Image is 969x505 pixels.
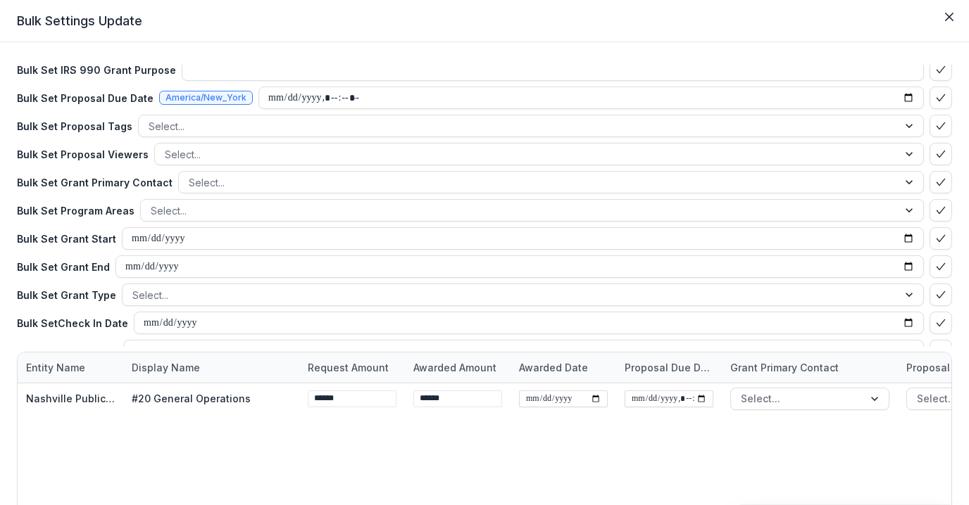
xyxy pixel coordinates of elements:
p: Bulk Set Grant Years [17,344,118,359]
button: bulk-confirm-option [930,340,952,362]
button: bulk-confirm-option [930,115,952,137]
p: Bulk Set Grant Primary Contact [17,175,173,190]
div: Proposal Due Date [616,352,722,383]
div: Awarded Amount [405,352,511,383]
div: Entity Name [18,352,123,383]
p: Bulk Set Proposal Due Date [17,91,154,106]
div: Grant Primary Contact [722,360,847,375]
div: Display Name [123,352,299,383]
div: Awarded Amount [405,360,505,375]
div: Display Name [123,360,208,375]
p: Bulk Set Program Areas [17,203,135,218]
div: Request Amount [299,352,405,383]
div: Awarded Date [511,352,616,383]
button: bulk-confirm-option [930,199,952,222]
button: bulk-confirm-option [930,87,952,109]
button: Close [938,6,961,28]
div: #20 General Operations [132,391,251,406]
button: bulk-confirm-option [930,283,952,306]
button: bulk-confirm-option [930,255,952,278]
div: Grant Primary Contact [722,352,898,383]
p: Bulk Set Proposal Tags [17,119,132,134]
p: Bulk Set IRS 990 Grant Purpose [17,63,176,77]
p: Bulk Set Grant Start [17,231,116,246]
button: bulk-confirm-option [930,171,952,193]
p: Bulk Set Grant End [17,260,110,274]
p: Bulk Set Proposal Viewers [17,147,149,162]
span: America/New_York [165,93,246,103]
p: Request Amount [308,360,389,375]
div: Entity Name [18,360,94,375]
p: Bulk Set Check In Date [17,316,128,331]
p: Bulk Set Grant Type [17,288,116,302]
button: bulk-confirm-option [930,58,952,81]
button: bulk-confirm-option [930,143,952,165]
div: Proposal Due Date [616,360,722,375]
button: bulk-confirm-option [930,312,952,334]
button: bulk-confirm-option [930,227,952,250]
div: Awarded Date [511,360,596,375]
div: Nashville Public Education Foundation (NPEF) [26,391,115,406]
